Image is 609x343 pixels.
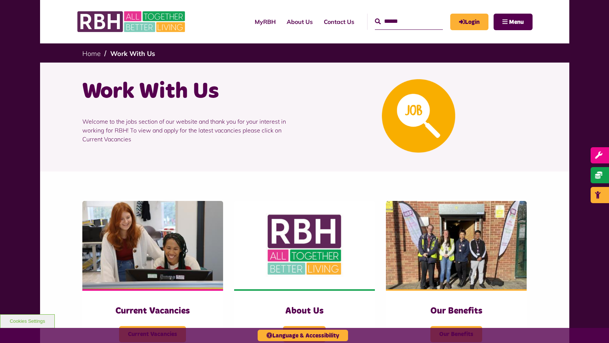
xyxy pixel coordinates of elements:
[110,49,155,58] a: Work With Us
[281,12,318,32] a: About Us
[283,326,326,342] span: About Us
[82,106,299,155] p: Welcome to the jobs section of our website and thank you for your interest in working for RBH! To...
[249,305,360,317] h3: About Us
[97,305,208,317] h3: Current Vacancies
[430,326,482,342] span: Our Benefits
[119,326,186,342] span: Current Vacancies
[386,201,527,289] img: Dropinfreehold2
[82,201,223,289] img: IMG 1470
[82,49,101,58] a: Home
[318,12,360,32] a: Contact Us
[82,77,299,106] h1: Work With Us
[450,14,488,30] a: MyRBH
[494,14,533,30] button: Navigation
[249,12,281,32] a: MyRBH
[576,310,609,343] iframe: Netcall Web Assistant for live chat
[234,201,375,289] img: RBH Logo Social Media 480X360 (1)
[258,330,348,341] button: Language & Accessibility
[509,19,524,25] span: Menu
[77,7,187,36] img: RBH
[401,305,512,317] h3: Our Benefits
[382,79,455,153] img: Looking For A Job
